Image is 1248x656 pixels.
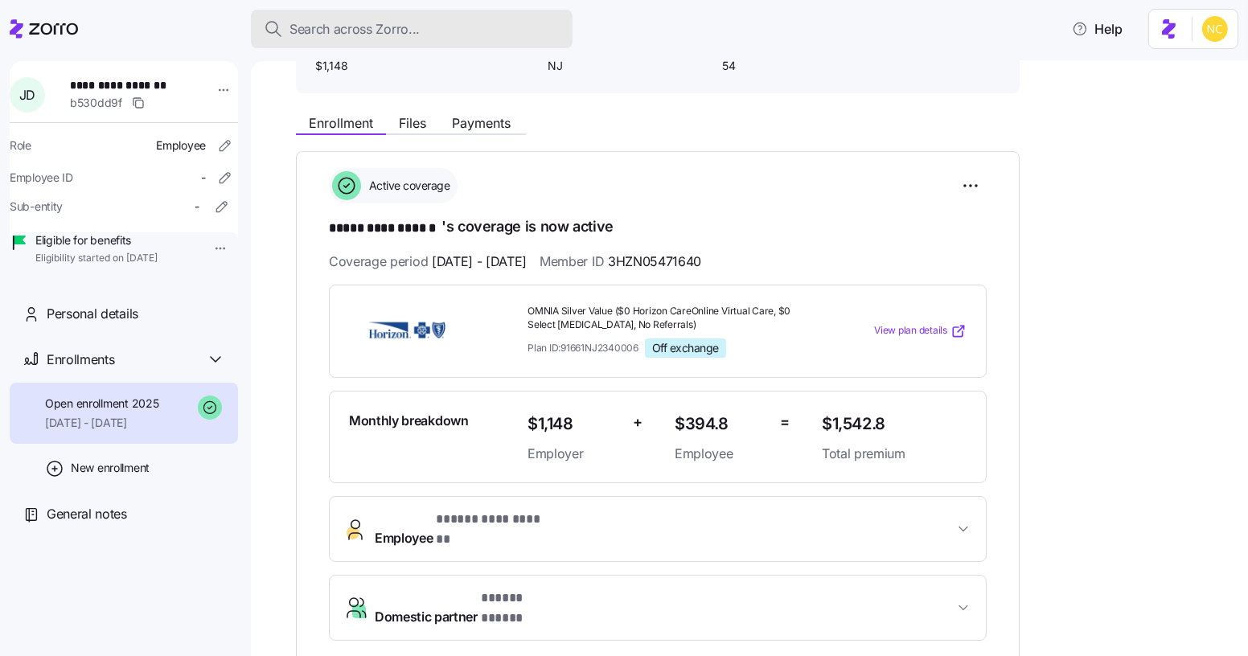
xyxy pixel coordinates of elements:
[452,117,511,129] span: Payments
[874,323,967,339] a: View plan details
[540,252,701,272] span: Member ID
[375,510,556,548] span: Employee
[652,341,719,355] span: Off exchange
[822,411,967,437] span: $1,542.8
[156,137,206,154] span: Employee
[70,95,122,111] span: b530dd9f
[364,178,450,194] span: Active coverage
[528,411,620,437] span: $1,148
[10,170,73,186] span: Employee ID
[201,170,206,186] span: -
[329,252,527,272] span: Coverage period
[47,504,127,524] span: General notes
[528,305,809,332] span: OMNIA Silver Value ($0 Horizon CareOnline Virtual Care, $0 Select [MEDICAL_DATA], No Referrals)
[1072,19,1123,39] span: Help
[780,411,790,434] span: =
[608,252,701,272] span: 3HZN05471640
[45,415,158,431] span: [DATE] - [DATE]
[375,588,554,627] span: Domestic partner
[633,411,642,434] span: +
[432,252,527,272] span: [DATE] - [DATE]
[251,10,573,48] button: Search across Zorro...
[349,313,465,350] img: Horizon BlueCross BlueShield of New Jersey
[45,396,158,412] span: Open enrollment 2025
[528,444,620,464] span: Employer
[47,304,138,324] span: Personal details
[35,232,158,248] span: Eligible for benefits
[349,411,469,431] span: Monthly breakdown
[675,444,767,464] span: Employee
[10,137,31,154] span: Role
[289,19,420,39] span: Search across Zorro...
[548,58,709,74] span: NJ
[1202,16,1228,42] img: e03b911e832a6112bf72643c5874f8d8
[47,350,114,370] span: Enrollments
[675,411,767,437] span: $394.8
[1059,13,1135,45] button: Help
[329,216,987,239] h1: 's coverage is now active
[822,444,967,464] span: Total premium
[528,341,638,355] span: Plan ID: 91661NJ2340006
[722,58,884,74] span: 54
[19,88,35,101] span: J D
[874,323,947,338] span: View plan details
[35,252,158,265] span: Eligibility started on [DATE]
[71,460,150,476] span: New enrollment
[195,199,199,215] span: -
[309,117,373,129] span: Enrollment
[315,58,535,74] span: $1,148
[10,199,63,215] span: Sub-entity
[399,117,426,129] span: Files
